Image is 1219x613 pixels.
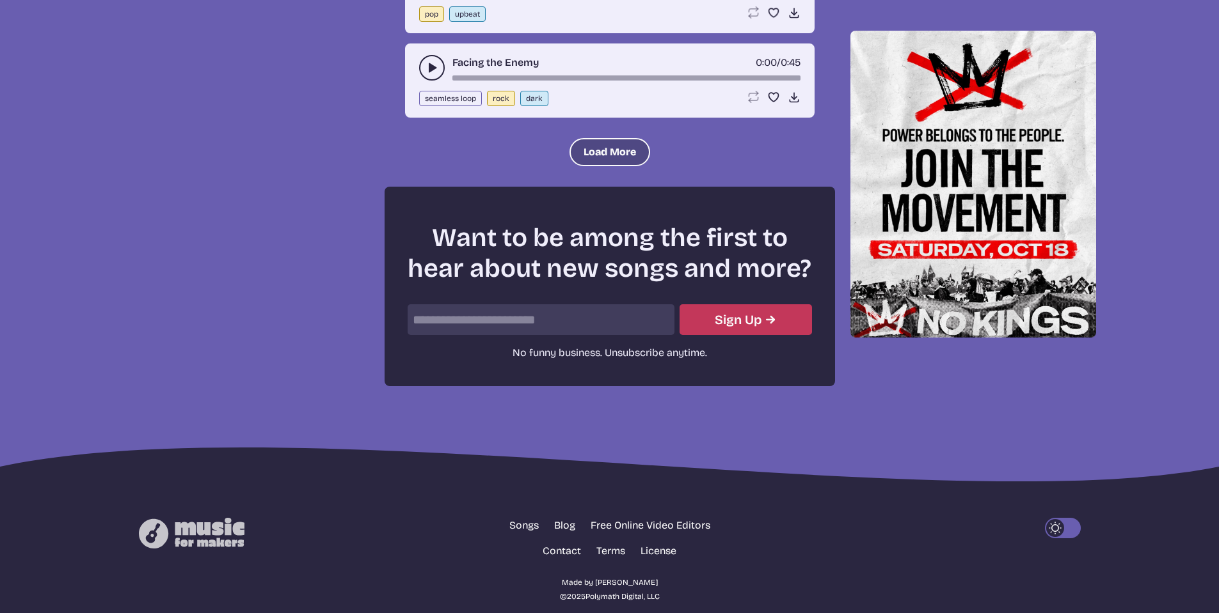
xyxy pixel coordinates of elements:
button: Favorite [767,91,780,104]
a: Terms [596,543,625,559]
button: upbeat [449,6,486,22]
img: Music for Makers logo [139,518,244,548]
span: timer [756,56,777,68]
img: Help save our democracy! [850,31,1096,338]
a: Free Online Video Editors [591,518,710,533]
button: Submit [680,304,812,335]
button: seamless loop [419,91,482,106]
button: Loop [747,6,760,19]
span: © 2025 Polymath Digital, LLC [560,592,660,601]
button: Favorite [767,6,780,19]
a: License [641,543,676,559]
span: 0:45 [781,56,801,68]
div: / [756,55,801,70]
button: dark [520,91,548,106]
a: Made by [PERSON_NAME] [562,577,658,588]
div: song-time-bar [452,75,801,81]
a: Blog [554,518,575,533]
a: Contact [543,543,581,559]
button: play-pause toggle [419,55,445,81]
button: pop [419,6,444,22]
button: Load More [570,138,650,166]
button: rock [487,91,515,106]
button: Loop [747,91,760,104]
h2: Want to be among the first to hear about new songs and more? [408,222,812,284]
span: No funny business. Unsubscribe anytime. [513,346,707,359]
a: Songs [509,518,539,533]
a: Facing the Enemy [452,55,539,70]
